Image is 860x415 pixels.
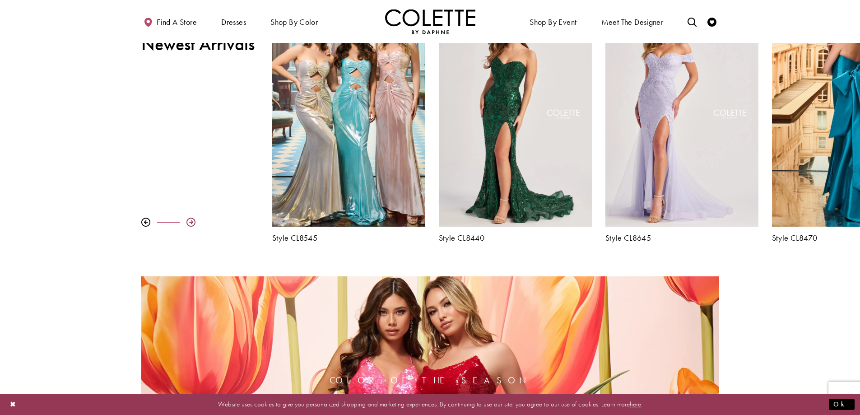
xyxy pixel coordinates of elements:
a: Find a store [141,9,199,34]
a: Style CL8545 [272,233,425,242]
a: here [630,400,641,409]
a: Meet the designer [599,9,666,34]
span: Dresses [221,18,246,27]
span: Dresses [219,9,248,34]
a: Style CL8440 [439,233,592,242]
h2: Explore all the Newest Arrivals [141,13,259,55]
p: Website uses cookies to give you personalized shopping and marketing experiences. By continuing t... [65,398,795,410]
a: Style CL8645 [605,233,758,242]
a: Toggle search [685,9,699,34]
span: Meet the designer [601,18,664,27]
span: Color of the Season [309,375,551,385]
span: Find a store [157,18,197,27]
button: Submit Dialog [829,399,855,410]
button: Close Dialog [5,396,21,412]
span: Shop By Event [530,18,576,27]
a: Visit Colette by Daphne Style No. CL8440 Page [439,4,592,227]
img: Colette by Daphne [385,9,475,34]
a: Visit Home Page [385,9,475,34]
a: Visit Colette by Daphne Style No. CL8645 Page [605,4,758,227]
span: Shop by color [270,18,318,27]
a: Visit Colette by Daphne Style No. CL8545 Page [272,4,425,227]
span: Shop By Event [527,9,579,34]
a: Check Wishlist [705,9,719,34]
span: Shop by color [268,9,320,34]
